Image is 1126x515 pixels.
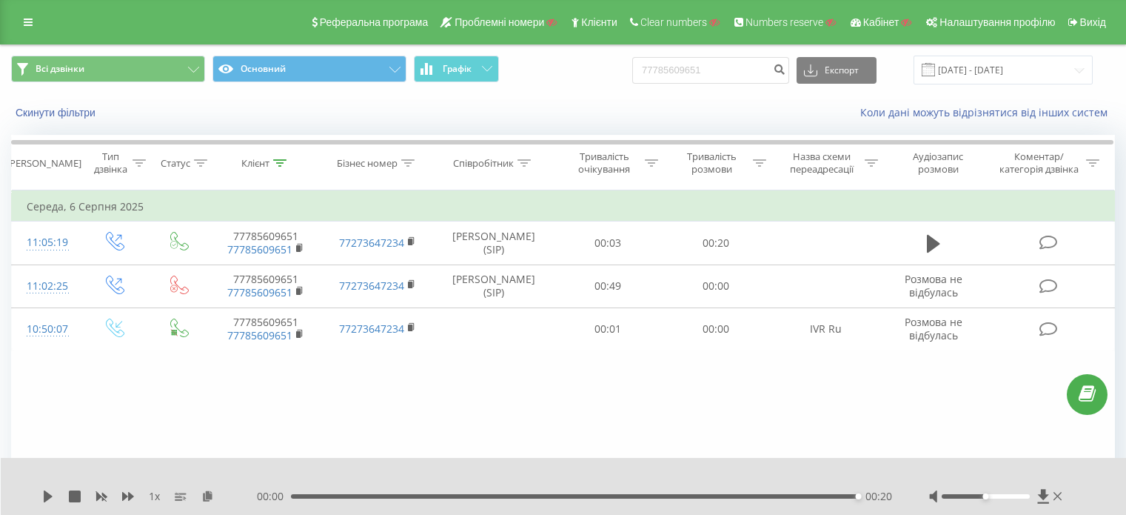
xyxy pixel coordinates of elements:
td: [PERSON_NAME] (SIP) [434,265,554,308]
button: Всі дзвінки [11,56,205,82]
span: Розмова не відбулась [905,315,962,342]
td: 77785609651 [210,222,321,265]
span: Клієнти [581,16,617,28]
div: Коментар/категорія дзвінка [996,150,1082,176]
a: 77273647234 [339,236,404,250]
div: 11:05:19 [27,228,66,257]
td: 00:20 [662,222,769,265]
div: Accessibility label [982,494,988,499]
input: Пошук за номером [632,57,789,84]
span: Розмова не відбулась [905,272,962,299]
span: Clear numbers [640,16,707,28]
div: Accessibility label [856,494,862,499]
div: Статус [161,157,190,170]
span: Графік [443,64,472,74]
a: 77785609651 [227,328,292,342]
td: Середа, 6 Серпня 2025 [12,192,1115,222]
td: 00:01 [554,308,662,350]
span: Numbers reserve [745,16,823,28]
td: 00:49 [554,265,662,308]
span: Реферальна програма [320,16,429,28]
span: Вихід [1080,16,1106,28]
a: 77273647234 [339,322,404,336]
td: IVR Ru [769,308,881,350]
a: Коли дані можуть відрізнятися вiд інших систем [860,105,1115,119]
span: Налаштування профілю [939,16,1055,28]
div: Бізнес номер [337,157,398,170]
a: 77785609651 [227,242,292,256]
span: Кабінет [863,16,899,28]
div: Співробітник [453,157,514,170]
div: Тривалість розмови [675,150,749,176]
span: 00:20 [865,489,892,504]
span: Проблемні номери [455,16,544,28]
td: 00:00 [662,308,769,350]
a: 77273647234 [339,279,404,293]
span: Всі дзвінки [36,63,84,75]
div: Аудіозапис розмови [895,150,982,176]
td: [PERSON_NAME] (SIP) [434,222,554,265]
button: Експорт [797,57,877,84]
div: 11:02:25 [27,272,66,301]
td: 77785609651 [210,265,321,308]
button: Графік [414,56,499,82]
div: Тип дзвінка [93,150,128,176]
a: 77785609651 [227,285,292,299]
td: 00:03 [554,222,662,265]
td: 00:00 [662,265,769,308]
div: 10:50:07 [27,315,66,344]
div: Тривалість очікування [568,150,642,176]
button: Скинути фільтри [11,106,103,119]
div: Назва схеми переадресації [783,150,861,176]
td: 77785609651 [210,308,321,350]
div: [PERSON_NAME] [7,157,81,170]
div: Клієнт [241,157,269,170]
button: Основний [212,56,406,82]
span: 1 x [149,489,160,504]
span: 00:00 [257,489,291,504]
